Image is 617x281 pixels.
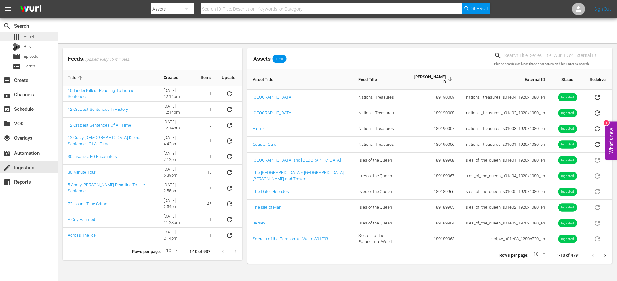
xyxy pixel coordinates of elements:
[158,196,196,212] td: [DATE] 2:54pm
[13,33,21,41] span: Asset
[462,3,490,14] button: Search
[406,121,460,137] td: 189190007
[196,228,217,243] td: 1
[353,168,406,184] td: Isles of the Queen
[229,245,242,258] button: Next page
[590,189,605,194] span: Asset is in future lineups. Remove all episodes that contain this asset before redelivering
[196,70,217,86] th: Items
[68,88,134,99] a: 10 Tinder Killers Reacting To Insane Sentences
[247,69,612,247] table: sticky table
[499,252,528,259] p: Rows per page:
[15,2,46,17] img: ans4CAIJ8jUAAAAAAAAAAAAAAAAAAAAAAAAgQb4GAAAAAAAAAAAAAAAAAAAAAAAAJMjXAAAAAAAAAAAAAAAAAAAAAAAAgAT5G...
[406,168,460,184] td: 189189967
[3,76,11,84] span: Create
[158,133,196,149] td: [DATE] 4:42pm
[594,6,611,12] a: Sign Out
[353,69,406,90] th: Feed Title
[406,215,460,231] td: 189189964
[253,95,292,100] a: [GEOGRAPHIC_DATA]
[68,107,128,112] a: 12 Craziest Sentences In History
[353,90,406,105] td: National Treasures
[460,200,550,215] td: isles_of_the_queen_s01e02_1920x1080_en
[253,221,265,225] a: Jersey
[158,228,196,243] td: [DATE] 2:14pm
[406,184,460,200] td: 189189966
[411,75,454,84] span: [PERSON_NAME] ID
[494,61,612,67] p: Please provide at least three characters and hit Enter to search
[605,121,617,160] button: Open Feedback Widget
[460,121,550,137] td: national_treasures_s01e03_1920x1080_en
[406,200,460,215] td: 189189965
[164,75,187,81] span: Created
[353,215,406,231] td: Isles of the Queen
[460,168,550,184] td: isles_of_the_queen_s01e04_1920x1080_en
[353,137,406,153] td: National Treasures
[3,178,11,186] span: Reports
[550,69,585,90] th: Status
[599,249,612,262] button: Next page
[3,164,11,171] span: Ingestion
[24,43,31,50] span: Bits
[24,53,38,60] span: Episode
[460,231,550,247] td: sotpw_s01e03_1280x720_en
[590,236,605,241] span: Asset is in future lineups. Remove all episodes that contain this asset before redelivering
[68,154,117,159] a: 30 Insane UFO Encounters
[406,153,460,168] td: 189189968
[3,120,11,127] span: VOD
[164,247,179,257] div: 10
[13,53,21,60] span: Episode
[3,22,11,30] span: Search
[253,110,292,115] a: [GEOGRAPHIC_DATA]
[460,90,550,105] td: national_treasures_s01e04_1920x1080_en
[590,157,605,162] span: Asset is in future lineups. Remove all episodes that contain this asset before redelivering
[196,86,217,102] td: 1
[158,165,196,180] td: [DATE] 5:39pm
[558,142,577,147] span: Ingested
[253,158,341,162] a: [GEOGRAPHIC_DATA] and [GEOGRAPHIC_DATA]
[353,105,406,121] td: National Treasures
[63,70,242,243] table: sticky table
[590,205,605,209] span: Asset is in future lineups. Remove all episodes that contain this asset before redelivering
[460,153,550,168] td: isles_of_the_queen_s01e01_1920x1080_en
[353,153,406,168] td: Isles of the Queen
[590,220,605,225] span: Asset is in future lineups. Remove all episodes that contain this asset before redelivering
[68,182,145,193] a: 5 Angry [PERSON_NAME] Reacting To Life Sentences
[158,86,196,102] td: [DATE] 12:14pm
[196,118,217,133] td: 5
[353,200,406,215] td: Isles of the Queen
[158,212,196,228] td: [DATE] 11:28pm
[558,221,577,226] span: Ingested
[68,123,131,127] a: 12 Craziest Sentences Of All Time
[4,5,12,13] span: menu
[196,180,217,196] td: 1
[196,149,217,165] td: 1
[253,142,276,147] a: Coastal Care
[68,135,140,146] a: 12 Crazy [DEMOGRAPHIC_DATA] Killers Sentences Of All Time
[353,184,406,200] td: Isles of the Queen
[68,170,95,175] a: 30 Minute Tour
[406,90,460,105] td: 189190009
[353,121,406,137] td: National Treasures
[253,205,281,210] a: The Isle of Man
[504,51,612,60] input: Search Title, Series Title, Wurl ID or External ID
[132,249,161,255] p: Rows per page:
[158,102,196,118] td: [DATE] 12:14pm
[158,118,196,133] td: [DATE] 12:14pm
[24,63,35,69] span: Series
[460,215,550,231] td: isles_of_the_queen_s01e03_1920x1080_en
[590,173,605,178] span: Asset is in future lineups. Remove all episodes that contain this asset before redelivering
[353,231,406,247] td: Secrets of the Paranormal World
[558,174,577,179] span: Ingested
[3,149,11,157] span: Automation
[253,126,265,131] a: Farms
[68,201,107,206] a: 72 Hours: True Crime
[189,249,210,255] p: 1-10 of 937
[604,120,609,125] div: 1
[406,231,460,247] td: 189189963
[68,75,85,81] span: Title
[406,137,460,153] td: 189190006
[217,70,242,86] th: Update
[460,137,550,153] td: national_treasures_s01e01_1920x1080_en
[158,180,196,196] td: [DATE] 2:55pm
[196,165,217,180] td: 15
